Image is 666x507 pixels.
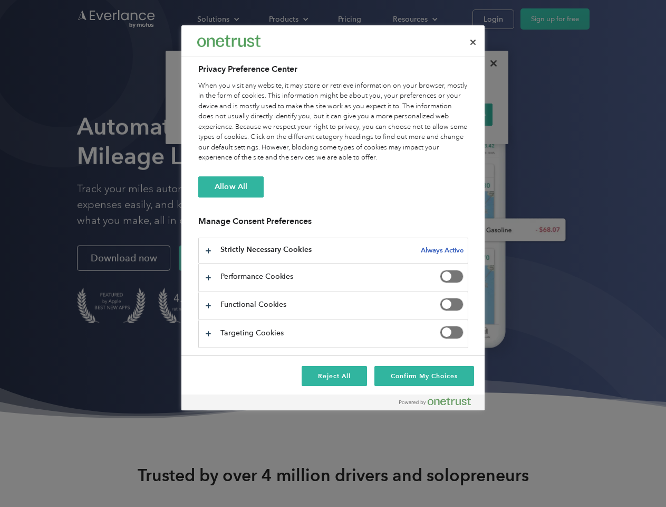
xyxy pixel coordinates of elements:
[197,35,260,46] img: Everlance
[374,366,474,386] button: Confirm My Choices
[197,31,260,52] div: Everlance
[399,397,479,410] a: Powered by OneTrust Opens in a new Tab
[198,176,264,198] button: Allow All
[181,25,485,410] div: Preference center
[461,31,485,54] button: Close
[399,397,471,406] img: Powered by OneTrust Opens in a new Tab
[198,63,468,76] h2: Privacy Preference Center
[181,25,485,410] div: Privacy Preference Center
[302,366,367,386] button: Reject All
[198,81,468,163] div: When you visit any website, it may store or retrieve information on your browser, mostly in the f...
[198,216,468,232] h3: Manage Consent Preferences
